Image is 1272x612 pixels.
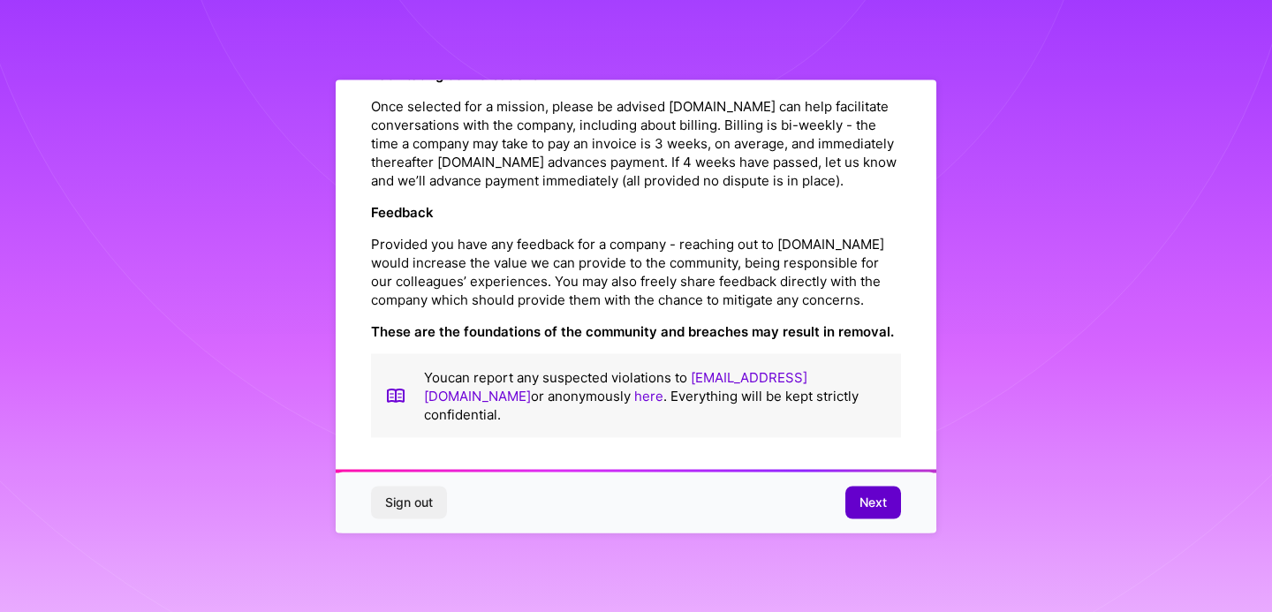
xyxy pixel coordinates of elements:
strong: Feedback [371,203,434,220]
p: Once selected for a mission, please be advised [DOMAIN_NAME] can help facilitate conversations wi... [371,96,901,189]
span: Sign out [385,494,433,511]
button: Sign out [371,487,447,518]
p: You can report any suspected violations to or anonymously . Everything will be kept strictly conf... [424,367,887,423]
strong: These are the foundations of the community and breaches may result in removal. [371,322,894,339]
span: Next [859,494,887,511]
a: here [634,387,663,404]
p: Provided you have any feedback for a company - reaching out to [DOMAIN_NAME] would increase the v... [371,234,901,308]
button: Next [845,487,901,518]
img: book icon [385,367,406,423]
a: [EMAIL_ADDRESS][DOMAIN_NAME] [424,368,807,404]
